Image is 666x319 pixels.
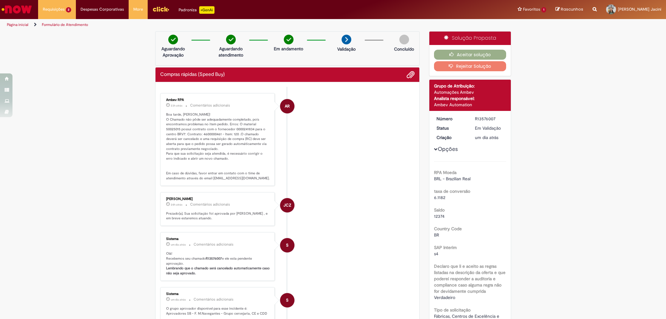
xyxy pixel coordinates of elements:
[286,293,289,308] span: S
[190,103,230,108] small: Comentários adicionais
[434,102,506,108] div: Ambev Automation
[434,232,439,238] span: BR
[429,32,511,45] div: Solução Proposta
[133,6,143,12] span: More
[166,211,270,221] p: Prezado(a), Sua solicitação foi aprovada por [PERSON_NAME] , e em breve estaremos atuando.
[171,243,186,247] time: 29/09/2025 11:08:03
[399,35,409,44] img: img-circle-grey.png
[206,256,222,261] b: R13576007
[475,116,504,122] div: R13576007
[171,203,182,207] span: 24h atrás
[190,202,230,207] small: Comentários adicionais
[199,6,215,14] p: +GenAi
[171,104,182,107] span: 23h atrás
[171,243,186,247] span: um dia atrás
[475,134,504,141] div: 29/09/2025 11:07:52
[166,237,270,241] div: Sistema
[179,6,215,14] div: Padroniza
[432,116,470,122] dt: Número
[171,203,182,207] time: 29/09/2025 13:38:48
[284,198,291,213] span: JCZ
[7,22,28,27] a: Página inicial
[434,226,462,232] b: Country Code
[160,72,225,77] h2: Compras rápidas (Speed Buy) Histórico de tíquete
[434,263,506,294] b: Declaro que li e aceito as regras listadas na descrição da oferta e que poderei responder a audit...
[337,46,356,52] p: Validação
[43,6,65,12] span: Requisições
[66,7,71,12] span: 2
[407,71,415,79] button: Adicionar anexos
[541,7,546,12] span: 1
[434,89,506,95] div: Automações Ambev
[166,112,270,181] p: Boa tarde, [PERSON_NAME]! O Chamado não pôde ser adequadamente completado, pois encontramos probl...
[432,125,470,131] dt: Status
[523,6,540,12] span: Favoritos
[226,35,236,44] img: check-circle-green.png
[434,245,457,250] b: SAP Interim
[168,35,178,44] img: check-circle-green.png
[216,46,246,58] p: Aguardando atendimento
[434,95,506,102] div: Analista responsável:
[432,134,470,141] dt: Criação
[171,298,186,302] time: 29/09/2025 11:08:00
[166,306,270,316] p: O grupo aprovador disponível para esse incidente é: Aprovadores SB - F. M.Navegantes - Grupo cerv...
[171,104,182,107] time: 29/09/2025 14:39:46
[166,251,270,276] p: Olá! Recebemos seu chamado e ele esta pendente aprovação.
[434,307,471,313] b: Tipo de solicitação
[561,6,583,12] span: Rascunhos
[434,176,471,182] span: BRL - Brazilian Real
[280,99,294,113] div: Ambev RPA
[194,297,234,302] small: Comentários adicionais
[81,6,124,12] span: Despesas Corporativas
[158,46,188,58] p: Aguardando Aprovação
[342,35,351,44] img: arrow-next.png
[618,7,661,12] span: [PERSON_NAME] Jacini
[194,242,234,247] small: Comentários adicionais
[434,207,445,213] b: Saldo
[286,238,289,253] span: S
[42,22,88,27] a: Formulário de Atendimento
[166,197,270,201] div: [PERSON_NAME]
[166,292,270,296] div: Sistema
[394,46,414,52] p: Concluído
[280,293,294,307] div: System
[434,295,455,300] span: Verdadeiro
[5,19,439,31] ul: Trilhas de página
[166,98,270,102] div: Ambev RPA
[434,251,438,257] span: s4
[434,188,470,194] b: taxa de conversão
[171,298,186,302] span: um dia atrás
[434,83,506,89] div: Grupo de Atribuição:
[434,170,456,175] b: RPA Moeda
[434,195,445,200] span: 6.1182
[434,213,445,219] span: 12374
[274,46,303,52] p: Em andamento
[434,61,506,71] button: Rejeitar Solução
[284,35,294,44] img: check-circle-green.png
[152,4,169,14] img: click_logo_yellow_360x200.png
[475,125,504,131] div: Em Validação
[475,135,498,140] time: 29/09/2025 11:07:52
[434,50,506,60] button: Aceitar solução
[280,238,294,252] div: System
[166,266,271,276] b: Lembrando que o chamado será cancelado automaticamente caso não seja aprovado.
[285,99,290,114] span: AR
[1,3,33,16] img: ServiceNow
[475,135,498,140] span: um dia atrás
[555,7,583,12] a: Rascunhos
[280,198,294,212] div: Juliana Curzel Zaparoli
